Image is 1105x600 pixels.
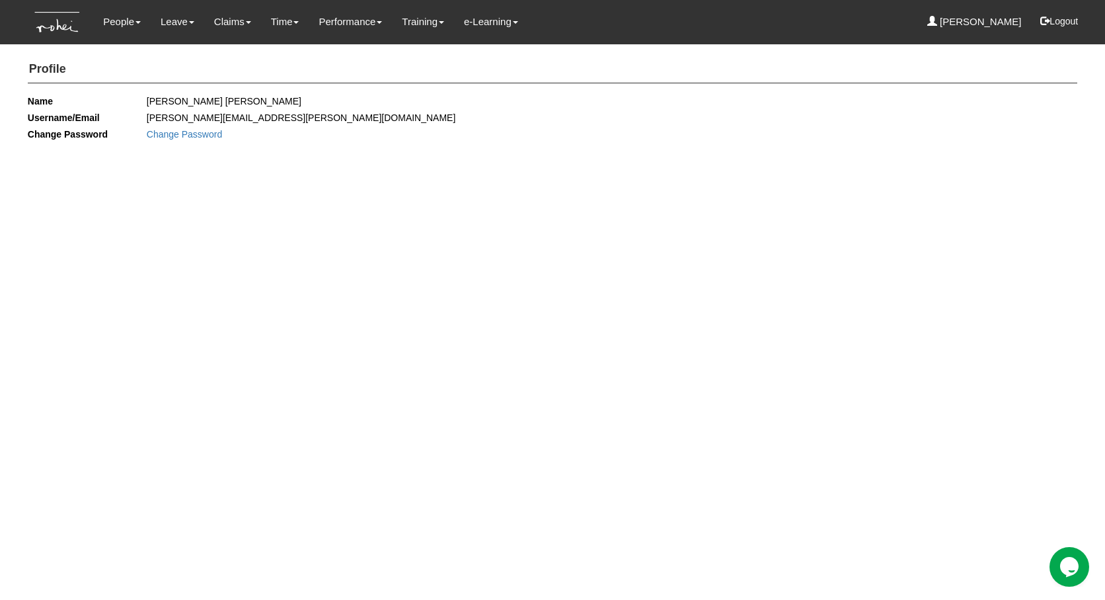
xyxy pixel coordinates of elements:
dd: [PERSON_NAME][EMAIL_ADDRESS][PERSON_NAME][DOMAIN_NAME] [147,110,543,126]
a: [PERSON_NAME] [927,7,1022,37]
a: Leave [161,7,194,37]
a: People [103,7,141,37]
h4: Profile [28,56,1077,83]
dt: Name [28,93,53,110]
a: Time [271,7,299,37]
a: e-Learning [464,7,518,37]
button: Logout [1031,5,1087,37]
a: Claims [214,7,251,37]
dd: [PERSON_NAME] [PERSON_NAME] [147,93,543,110]
dt: Change Password [28,126,108,143]
a: Training [402,7,444,37]
iframe: chat widget [1049,547,1092,587]
a: Change Password [147,129,222,140]
a: Performance [319,7,382,37]
dt: Username/Email [28,110,100,126]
